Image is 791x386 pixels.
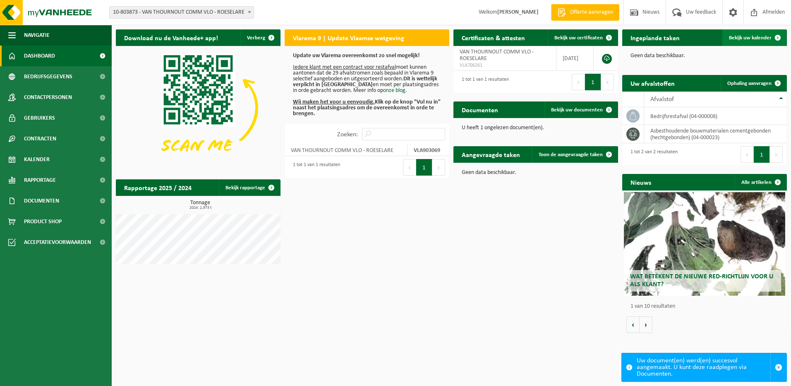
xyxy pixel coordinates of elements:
[219,179,280,196] a: Bekijk rapportage
[116,29,226,46] h2: Download nu de Vanheede+ app!
[622,29,688,46] h2: Ingeplande taken
[24,170,56,191] span: Rapportage
[285,145,407,156] td: VAN THOURNOUT COMM VLO - ROESELARE
[293,53,441,117] p: moet kunnen aantonen dat de 29 afvalstromen zoals bepaald in Vlarema 9 selectief aangeboden en ui...
[572,74,585,90] button: Previous
[637,353,770,381] div: Uw document(en) werd(en) succesvol aangemaakt. U kunt deze raadplegen via Documenten.
[644,107,787,125] td: bedrijfsrestafval (04-000008)
[247,35,265,41] span: Verberg
[293,99,375,105] u: Wij maken het voor u eenvoudig.
[568,8,615,17] span: Offerte aanvragen
[110,7,254,18] span: 10-803873 - VAN THOURNOUT COMM VLO - ROESELARE
[120,206,280,210] span: 2024: 2,973 t
[460,49,534,62] span: VAN THOURNOUT COMM VLO - ROESELARE
[630,304,783,309] p: 1 van 10 resultaten
[622,75,683,91] h2: Uw afvalstoffen
[727,81,772,86] span: Ophaling aanvragen
[601,74,614,90] button: Next
[721,75,786,92] a: Ophaling aanvragen
[462,125,610,131] p: U heeft 1 ongelezen document(en).
[554,35,603,41] span: Bekijk uw certificaten
[754,146,770,163] button: 1
[289,158,340,176] div: 1 tot 1 van 1 resultaten
[497,9,539,15] strong: [PERSON_NAME]
[416,159,432,176] button: 1
[556,46,594,71] td: [DATE]
[741,146,754,163] button: Previous
[337,131,358,138] label: Zoeken:
[630,273,773,288] span: Wat betekent de nieuwe RED-richtlijn voor u als klant?
[624,192,785,296] a: Wat betekent de nieuwe RED-richtlijn voor u als klant?
[630,53,779,59] p: Geen data beschikbaar.
[383,87,407,94] a: onze blog.
[24,108,55,128] span: Gebruikers
[722,29,786,46] a: Bekijk uw kalender
[458,73,509,91] div: 1 tot 1 van 1 resultaten
[644,125,787,143] td: asbesthoudende bouwmaterialen cementgebonden (hechtgebonden) (04-000023)
[293,99,441,117] b: Klik op de knop "Vul nu in" naast het plaatsingsadres om de overeenkomst in orde te brengen.
[240,29,280,46] button: Verberg
[532,146,617,163] a: Toon de aangevraagde taken
[626,316,640,333] button: Vorige
[24,46,55,66] span: Dashboard
[453,29,533,46] h2: Certificaten & attesten
[116,179,200,195] h2: Rapportage 2025 / 2024
[548,29,617,46] a: Bekijk uw certificaten
[626,145,678,164] div: 1 tot 2 van 2 resultaten
[622,174,659,190] h2: Nieuws
[650,96,674,103] span: Afvalstof
[551,4,619,21] a: Offerte aanvragen
[539,152,603,157] span: Toon de aangevraagde taken
[462,170,610,176] p: Geen data beschikbaar.
[285,29,412,46] h2: Vlarema 9 | Update Vlaamse wetgeving
[24,149,50,170] span: Kalender
[551,107,603,113] span: Bekijk uw documenten
[120,200,280,210] h3: Tonnage
[735,174,786,191] a: Alle artikelen
[770,146,783,163] button: Next
[116,46,280,170] img: Download de VHEPlus App
[24,128,56,149] span: Contracten
[293,64,396,70] u: Iedere klant met een contract voor restafval
[729,35,772,41] span: Bekijk uw kalender
[24,191,59,211] span: Documenten
[460,62,550,69] span: VLA706261
[585,74,601,90] button: 1
[414,147,440,154] strong: VLA903069
[293,76,437,88] b: Dit is wettelijk verplicht in [GEOGRAPHIC_DATA]
[293,53,420,59] b: Update uw Vlarema overeenkomst zo snel mogelijk!
[640,316,652,333] button: Volgende
[403,159,416,176] button: Previous
[109,6,254,19] span: 10-803873 - VAN THOURNOUT COMM VLO - ROESELARE
[24,25,50,46] span: Navigatie
[432,159,445,176] button: Next
[544,101,617,118] a: Bekijk uw documenten
[24,232,91,253] span: Acceptatievoorwaarden
[453,101,506,118] h2: Documenten
[453,146,528,162] h2: Aangevraagde taken
[24,87,72,108] span: Contactpersonen
[24,66,72,87] span: Bedrijfsgegevens
[24,211,62,232] span: Product Shop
